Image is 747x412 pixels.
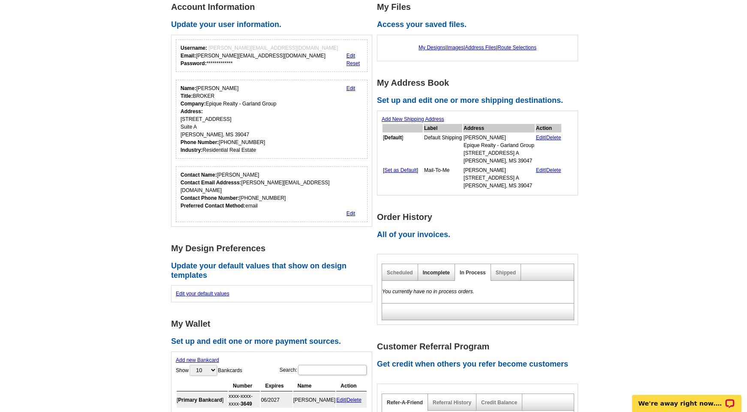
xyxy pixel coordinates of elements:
strong: Industry: [181,147,202,153]
a: Scheduled [387,270,413,276]
strong: 3649 [241,401,252,407]
div: Who should we contact regarding order issues? [176,166,367,222]
h1: Account Information [171,3,377,12]
h1: Order History [377,213,583,222]
td: Default Shipping [424,133,462,165]
iframe: LiveChat chat widget [627,385,747,412]
td: 06/2027 [261,392,292,408]
strong: Email: [181,53,196,59]
a: Referral History [433,400,471,406]
td: [ ] [383,166,423,190]
h2: Get credit when others you refer become customers [377,360,583,369]
strong: Password: [181,60,207,66]
b: Primary Bankcard [178,397,222,403]
strong: Contact Phone Number: [181,195,239,201]
h2: Set up and edit one or more payment sources. [171,337,377,346]
th: Action [536,124,562,132]
a: Add New Shipping Address [382,116,444,122]
a: Credit Balance [481,400,517,406]
a: In Process [460,270,486,276]
a: Set as Default [384,167,416,173]
strong: Title: [181,93,193,99]
th: Action [336,381,367,391]
span: [PERSON_NAME][EMAIL_ADDRESS][DOMAIN_NAME] [208,45,338,51]
h1: Customer Referral Program [377,342,583,351]
a: Address Files [465,45,496,51]
th: Number [229,381,260,391]
h1: My Files [377,3,583,12]
a: Shipped [496,270,516,276]
a: Images [447,45,464,51]
h1: My Design Preferences [171,244,377,253]
a: Refer-A-Friend [387,400,423,406]
label: Show Bankcards [176,364,242,376]
td: | [536,133,562,165]
div: Your login information. [176,39,367,72]
a: Reset [346,60,360,66]
strong: Company: [181,101,206,107]
div: Your personal details. [176,80,367,159]
a: Route Selections [497,45,536,51]
select: ShowBankcards [190,365,217,376]
h2: All of your invoices. [377,230,583,240]
a: Edit [346,211,355,217]
td: Mail-To-Me [424,166,462,190]
h2: Update your user information. [171,20,377,30]
a: My Designs [419,45,446,51]
h1: My Wallet [171,319,377,328]
h2: Set up and edit one or more shipping destinations. [377,96,583,105]
a: Delete [546,167,561,173]
em: You currently have no in process orders. [382,289,474,295]
td: [PERSON_NAME] Epique Realty - Garland Group [STREET_ADDRESS] A [PERSON_NAME], MS 39047 [463,133,535,165]
strong: Contact Name: [181,172,217,178]
b: Default [384,135,402,141]
th: Address [463,124,535,132]
td: [ ] [177,392,228,408]
strong: Username: [181,45,207,51]
strong: Preferred Contact Method: [181,203,245,209]
h1: My Address Book [377,78,583,87]
a: Edit [336,397,345,403]
td: | [336,392,367,408]
div: [PERSON_NAME] BROKER Epique Realty - Garland Group [STREET_ADDRESS] Suite A [PERSON_NAME], MS 390... [181,84,276,154]
a: Edit [536,167,545,173]
label: Search: [280,364,367,376]
a: Add new Bankcard [176,357,219,363]
strong: Address: [181,108,203,114]
td: [ ] [383,133,423,165]
a: Delete [546,135,561,141]
div: | | | [382,39,573,56]
a: Edit [346,53,355,59]
h2: Access your saved files. [377,20,583,30]
td: | [536,166,562,190]
h2: Update your default values that show on design templates [171,262,377,280]
th: Expires [261,381,292,391]
a: Delete [346,397,361,403]
td: [PERSON_NAME] [293,392,336,408]
strong: Name: [181,85,196,91]
td: xxxx-xxxx-xxxx- [229,392,260,408]
strong: Phone Number: [181,139,219,145]
a: Edit your default values [176,291,229,297]
th: Label [424,124,462,132]
input: Search: [298,365,367,375]
th: Name [293,381,336,391]
div: [PERSON_NAME] [PERSON_NAME][EMAIL_ADDRESS][DOMAIN_NAME] [PHONE_NUMBER] email [181,171,363,210]
strong: Contact Email Addresss: [181,180,241,186]
a: Edit [536,135,545,141]
a: Incomplete [423,270,450,276]
td: [PERSON_NAME] [STREET_ADDRESS] A [PERSON_NAME], MS 39047 [463,166,535,190]
a: Edit [346,85,355,91]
